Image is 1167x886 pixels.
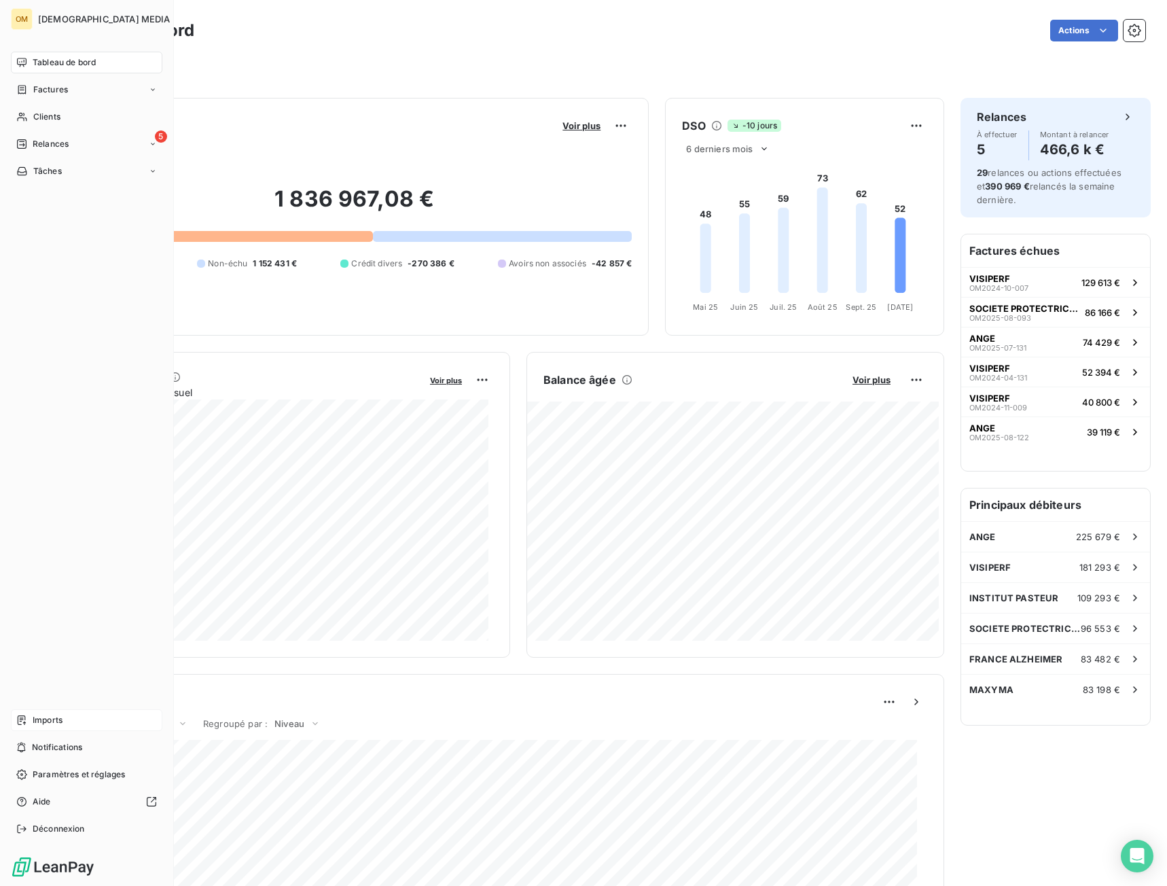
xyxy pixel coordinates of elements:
[77,385,420,400] span: Chiffre d'affaires mensuel
[1077,592,1120,603] span: 109 293 €
[961,327,1150,357] button: ANGEOM2025-07-13174 429 €
[977,167,988,178] span: 29
[1081,277,1120,288] span: 129 613 €
[969,433,1029,442] span: OM2025-08-122
[274,718,304,729] span: Niveau
[848,374,895,386] button: Voir plus
[38,14,170,24] span: [DEMOGRAPHIC_DATA] MEDIA
[969,592,1058,603] span: INSTITUT PASTEUR
[969,363,1010,374] span: VISIPERF
[770,302,797,312] tspan: Juil. 25
[686,143,753,154] span: 6 derniers mois
[985,181,1029,192] span: 390 969 €
[33,56,96,69] span: Tableau de bord
[977,139,1018,160] h4: 5
[1050,20,1118,41] button: Actions
[408,258,454,270] span: -270 386 €
[430,376,462,385] span: Voir plus
[682,118,705,134] h6: DSO
[969,531,996,542] span: ANGE
[208,258,247,270] span: Non-échu
[543,372,616,388] h6: Balance âgée
[11,8,33,30] div: OM
[1083,684,1120,695] span: 83 198 €
[961,267,1150,297] button: VISIPERFOM2024-10-007129 613 €
[1083,337,1120,348] span: 74 429 €
[11,791,162,813] a: Aide
[1082,367,1120,378] span: 52 394 €
[33,823,85,835] span: Déconnexion
[969,623,1081,634] span: SOCIETE PROTECTRICE DES ANIMAUX - SPA
[253,258,297,270] span: 1 152 431 €
[33,165,62,177] span: Tâches
[33,768,125,781] span: Paramètres et réglages
[1079,562,1120,573] span: 181 293 €
[558,120,605,132] button: Voir plus
[1085,307,1120,318] span: 86 166 €
[509,258,586,270] span: Avoirs non associés
[731,302,759,312] tspan: Juin 25
[1082,397,1120,408] span: 40 800 €
[969,333,995,344] span: ANGE
[1121,840,1153,872] div: Open Intercom Messenger
[1081,654,1120,664] span: 83 482 €
[961,489,1150,521] h6: Principaux débiteurs
[1076,531,1120,542] span: 225 679 €
[977,130,1018,139] span: À effectuer
[33,796,51,808] span: Aide
[969,303,1079,314] span: SOCIETE PROTECTRICE DES ANIMAUX - SPA
[11,856,95,878] img: Logo LeanPay
[426,374,466,386] button: Voir plus
[961,357,1150,387] button: VISIPERFOM2024-04-13152 394 €
[33,84,68,96] span: Factures
[77,185,632,226] h2: 1 836 967,08 €
[852,374,891,385] span: Voir plus
[977,167,1121,205] span: relances ou actions effectuées et relancés la semaine dernière.
[969,344,1026,352] span: OM2025-07-131
[592,258,632,270] span: -42 857 €
[155,130,167,143] span: 5
[351,258,402,270] span: Crédit divers
[969,284,1028,292] span: OM2024-10-007
[969,273,1010,284] span: VISIPERF
[969,404,1027,412] span: OM2024-11-009
[694,302,719,312] tspan: Mai 25
[961,387,1150,417] button: VISIPERFOM2024-11-00940 800 €
[1081,623,1120,634] span: 96 553 €
[969,562,1011,573] span: VISIPERF
[961,234,1150,267] h6: Factures échues
[1040,130,1109,139] span: Montant à relancer
[969,423,995,433] span: ANGE
[808,302,838,312] tspan: Août 25
[846,302,877,312] tspan: Sept. 25
[33,111,60,123] span: Clients
[1040,139,1109,160] h4: 466,6 k €
[33,714,62,726] span: Imports
[969,314,1031,322] span: OM2025-08-093
[1087,427,1120,438] span: 39 119 €
[961,417,1150,446] button: ANGEOM2025-08-12239 119 €
[728,120,781,132] span: -10 jours
[203,718,268,729] span: Regroupé par :
[33,138,69,150] span: Relances
[969,393,1010,404] span: VISIPERF
[888,302,914,312] tspan: [DATE]
[562,120,600,131] span: Voir plus
[969,654,1062,664] span: FRANCE ALZHEIMER
[32,741,82,754] span: Notifications
[961,297,1150,327] button: SOCIETE PROTECTRICE DES ANIMAUX - SPAOM2025-08-09386 166 €
[969,684,1013,695] span: MAXYMA
[969,374,1027,382] span: OM2024-04-131
[977,109,1026,125] h6: Relances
